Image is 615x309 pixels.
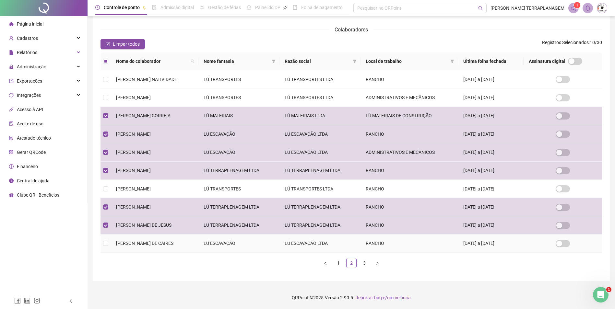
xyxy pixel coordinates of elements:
[279,143,361,161] td: LÚ ESCAVAÇÃO LTDA
[375,261,379,265] span: right
[198,107,279,125] td: LÚ MATERIAIS
[17,93,41,98] span: Integrações
[279,88,361,107] td: LÚ TRANSPORTES LTDA
[360,258,369,268] a: 3
[353,59,357,63] span: filter
[449,56,455,66] span: filter
[279,70,361,88] td: LÚ TRANSPORTES LTDA
[95,5,100,10] span: clock-circle
[542,39,602,49] span: : 10 / 30
[270,56,277,66] span: filter
[320,258,331,268] li: Página anterior
[372,258,383,268] li: Próxima página
[9,64,14,69] span: lock
[279,162,361,180] td: LÚ TERRAPLENAGEM LTDA
[285,58,350,65] span: Razão social
[17,150,46,155] span: Gerar QRCode
[320,258,331,268] button: left
[116,150,151,155] span: [PERSON_NAME]
[355,295,411,300] span: Reportar bug e/ou melhoria
[279,198,361,216] td: LÚ TERRAPLENAGEM LTDA
[576,3,578,7] span: 1
[593,287,609,303] iframe: Intercom live chat
[279,216,361,235] td: LÚ TERRAPLENAGEM LTDA
[283,6,287,10] span: pushpin
[372,258,383,268] button: right
[361,180,458,198] td: RANCHO
[279,125,361,143] td: LÚ ESCAVAÇÃO LTDA
[366,58,448,65] span: Local de trabalho
[24,297,30,304] span: linkedin
[17,64,46,69] span: Administração
[335,27,368,33] span: Colaboradores
[361,216,458,235] td: RANCHO
[116,77,177,82] span: [PERSON_NAME] NATIVIDADE
[351,56,358,66] span: filter
[9,50,14,55] span: file
[293,5,297,10] span: book
[9,121,14,126] span: audit
[347,258,356,268] a: 2
[346,258,357,268] li: 2
[597,3,607,13] img: 52531
[279,235,361,253] td: LÚ ESCAVAÇÃO LTDA
[458,125,524,143] td: [DATE] a [DATE]
[361,198,458,216] td: RANCHO
[17,21,43,27] span: Página inicial
[574,2,580,8] sup: 1
[9,193,14,197] span: gift
[458,162,524,180] td: [DATE] a [DATE]
[9,79,14,83] span: export
[361,143,458,161] td: ADMINISTRATIVOS E MECÂNICOS
[9,150,14,154] span: qrcode
[255,5,280,10] span: Painel do DP
[14,297,21,304] span: facebook
[116,241,173,246] span: [PERSON_NAME] DE CAIRES
[324,261,327,265] span: left
[9,164,14,169] span: dollar
[69,299,73,303] span: left
[198,216,279,235] td: LÚ TERRAPLENAGEM LTDA
[198,162,279,180] td: LÚ TERRAPLENAGEM LTDA
[200,5,204,10] span: sun
[113,40,140,48] span: Limpar todos
[361,88,458,107] td: ADMINISTRATIVOS E MECÂNICOS
[88,286,615,309] footer: QRPoint © 2025 - 2.90.5 -
[542,40,589,45] span: Registros Selecionados
[106,42,110,46] span: check-square
[191,59,195,63] span: search
[334,258,343,268] a: 1
[361,125,458,143] td: RANCHO
[17,164,38,169] span: Financeiro
[9,178,14,183] span: info-circle
[585,5,591,11] span: bell
[17,178,50,183] span: Central de ajuda
[458,70,524,88] td: [DATE] a [DATE]
[458,107,524,125] td: [DATE] a [DATE]
[160,5,194,10] span: Admissão digital
[529,58,565,65] span: Assinatura digital
[458,198,524,216] td: [DATE] a [DATE]
[101,39,145,49] button: Limpar todos
[116,58,188,65] span: Nome do colaborador
[116,186,151,191] span: [PERSON_NAME]
[450,59,454,63] span: filter
[17,50,37,55] span: Relatórios
[279,180,361,198] td: LÚ TRANSPORTES LTDA
[9,93,14,97] span: sync
[208,5,241,10] span: Gestão de férias
[359,258,370,268] li: 3
[116,113,171,118] span: [PERSON_NAME] CORREIA
[247,5,251,10] span: dashboard
[198,125,279,143] td: LÚ ESCAVAÇÃO
[189,56,196,66] span: search
[17,78,42,84] span: Exportações
[361,235,458,253] td: RANCHO
[325,295,339,300] span: Versão
[361,162,458,180] td: RANCHO
[116,204,151,210] span: [PERSON_NAME]
[17,121,43,126] span: Aceite de uso
[458,52,524,70] th: Última folha fechada
[116,132,151,137] span: [PERSON_NAME]
[478,6,483,11] span: search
